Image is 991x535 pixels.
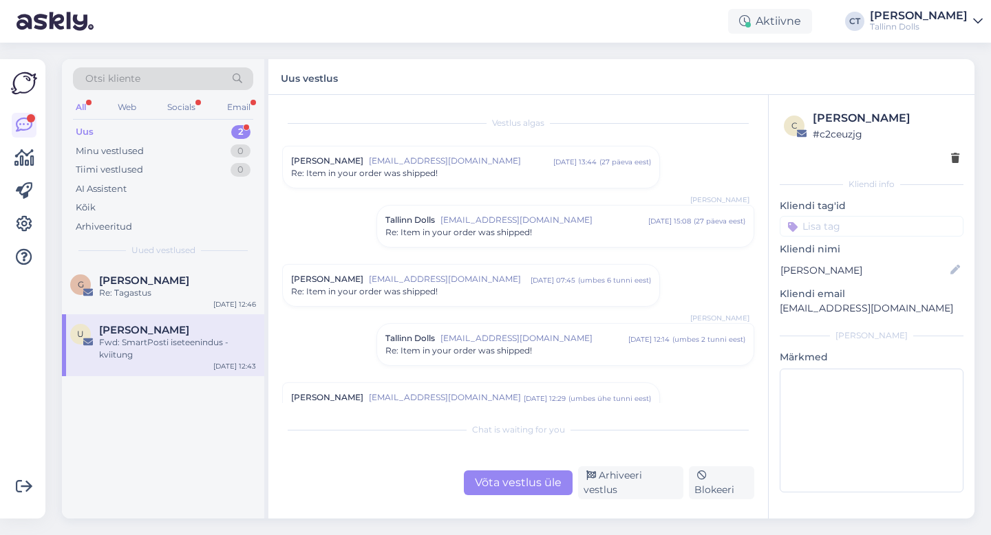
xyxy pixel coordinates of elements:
img: Askly Logo [11,70,37,96]
div: Fwd: SmartPosti iseteenindus - kviitung [99,336,256,361]
div: Chat is waiting for you [282,424,754,436]
div: 2 [231,125,251,139]
p: [EMAIL_ADDRESS][DOMAIN_NAME] [780,301,963,316]
input: Lisa tag [780,216,963,237]
span: Tallinn Dolls [385,332,435,345]
div: Blokeeri [689,466,754,499]
span: Tallinn Dolls [385,214,435,226]
p: Kliendi email [780,287,963,301]
span: [EMAIL_ADDRESS][DOMAIN_NAME] [440,332,628,345]
input: Lisa nimi [780,263,948,278]
div: Arhiveeri vestlus [578,466,683,499]
span: [PERSON_NAME] [690,313,749,323]
label: Uus vestlus [281,67,338,86]
span: [EMAIL_ADDRESS][DOMAIN_NAME] [440,214,648,226]
div: [PERSON_NAME] [813,110,959,127]
span: Grete Rüütli [99,274,189,287]
div: [DATE] 15:08 [648,216,691,226]
span: [PERSON_NAME] [690,195,749,205]
div: All [73,98,89,116]
span: U [77,329,84,339]
span: [PERSON_NAME] [291,155,363,167]
span: c [791,120,798,131]
div: Socials [164,98,198,116]
div: [DATE] 07:45 [531,275,575,285]
span: G [78,279,84,290]
span: [PERSON_NAME] [291,273,363,285]
div: Kliendi info [780,178,963,190]
div: Email [224,98,253,116]
div: 0 [231,144,251,158]
span: Re: Item in your order was shipped! [385,345,532,357]
span: Re: Item in your order was shipped! [291,167,438,179]
p: Kliendi nimi [780,242,963,256]
span: Urve Tamm [99,324,189,336]
div: Vestlus algas [282,117,754,129]
div: Võta vestlus üle [464,470,573,495]
span: [EMAIL_ADDRESS][DOMAIN_NAME] [369,273,531,285]
div: # c2ceuzjg [813,127,959,142]
span: [PERSON_NAME] [291,391,363,404]
div: [DATE] 12:14 [628,334,670,345]
span: Re: Item in your order was shipped! [291,285,438,298]
p: Märkmed [780,350,963,364]
div: Web [115,98,139,116]
div: Kõik [76,201,96,215]
div: 0 [231,163,251,177]
span: Re: Item in your order was shipped! [385,226,532,239]
span: Uued vestlused [131,244,195,256]
div: [DATE] 13:44 [553,157,597,167]
div: ( 27 päeva eest ) [694,216,745,226]
div: ( umbes ühe tunni eest ) [568,393,651,404]
div: Tallinn Dolls [870,21,968,32]
div: [PERSON_NAME] [780,329,963,342]
span: Otsi kliente [85,72,140,86]
div: Minu vestlused [76,144,144,158]
div: ( 27 päeva eest ) [599,157,651,167]
div: Re: Tagastus [99,287,256,299]
div: Arhiveeritud [76,220,132,234]
div: Tiimi vestlused [76,163,143,177]
div: [DATE] 12:29 [524,393,566,404]
div: [DATE] 12:43 [213,361,256,371]
a: [PERSON_NAME]Tallinn Dolls [870,10,983,32]
div: [PERSON_NAME] [870,10,968,21]
div: [DATE] 12:46 [213,299,256,309]
div: Aktiivne [728,9,812,34]
div: CT [845,12,864,31]
span: [EMAIL_ADDRESS][DOMAIN_NAME] [369,391,524,404]
div: Uus [76,125,94,139]
div: ( umbes 2 tunni eest ) [672,334,745,345]
p: Kliendi tag'id [780,199,963,213]
span: [EMAIL_ADDRESS][DOMAIN_NAME] [369,155,553,167]
div: AI Assistent [76,182,127,196]
div: ( umbes 6 tunni eest ) [578,275,651,285]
